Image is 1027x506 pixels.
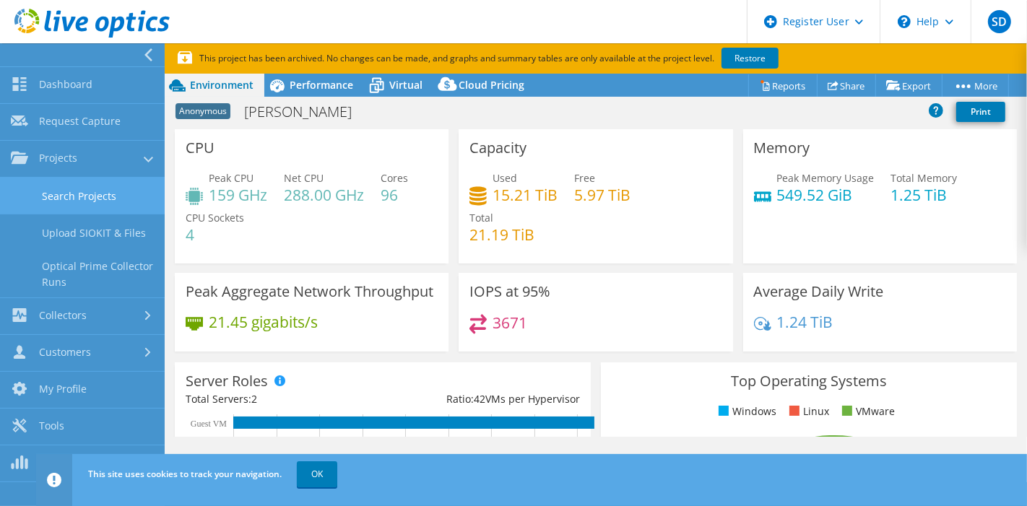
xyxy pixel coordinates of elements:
span: SD [988,10,1011,33]
a: Reports [748,74,818,97]
h4: 159 GHz [209,187,267,203]
span: Net CPU [284,171,324,185]
a: Print [956,102,1005,122]
a: Share [817,74,876,97]
span: This site uses cookies to track your navigation. [88,468,282,480]
h3: IOPS at 95% [469,284,550,300]
span: Virtual [389,78,422,92]
span: Free [574,171,595,185]
text: Virtual [203,437,227,447]
h3: Top Operating Systems [612,373,1006,389]
span: Peak CPU [209,171,253,185]
h3: CPU [186,140,214,156]
span: Total [469,211,493,224]
span: Used [493,171,517,185]
h4: 1.24 TiB [777,314,833,330]
span: 2 [251,392,257,406]
h4: 549.52 GiB [777,187,875,203]
a: OK [297,461,337,487]
h3: Average Daily Write [754,284,884,300]
h3: Server Roles [186,373,268,389]
span: Peak Memory Usage [777,171,875,185]
text: Guest VM [191,419,227,429]
h4: 1.25 TiB [891,187,958,203]
span: 42 [474,392,485,406]
h4: 5.97 TiB [574,187,630,203]
div: Ratio: VMs per Hypervisor [383,391,580,407]
span: Cores [381,171,408,185]
h3: Peak Aggregate Network Throughput [186,284,433,300]
span: Total Memory [891,171,958,185]
h1: [PERSON_NAME] [238,104,374,120]
a: Restore [721,48,779,69]
h4: 3671 [493,315,527,331]
h4: 288.00 GHz [284,187,364,203]
a: Export [875,74,942,97]
span: Anonymous [175,103,230,119]
h4: 4 [186,227,244,243]
svg: \n [898,15,911,28]
span: Cloud Pricing [459,78,524,92]
p: This project has been archived. No changes can be made, and graphs and summary tables are only av... [178,51,885,66]
h3: Capacity [469,140,526,156]
h4: 21.19 TiB [469,227,534,243]
li: Windows [715,404,776,419]
a: More [942,74,1009,97]
div: Total Servers: [186,391,383,407]
h4: 96 [381,187,408,203]
h4: 21.45 gigabits/s [209,314,318,330]
h3: Memory [754,140,810,156]
span: CPU Sockets [186,211,244,224]
h4: 15.21 TiB [493,187,558,203]
span: Environment [190,78,253,92]
span: Performance [290,78,353,92]
li: VMware [838,404,895,419]
li: Linux [786,404,829,419]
